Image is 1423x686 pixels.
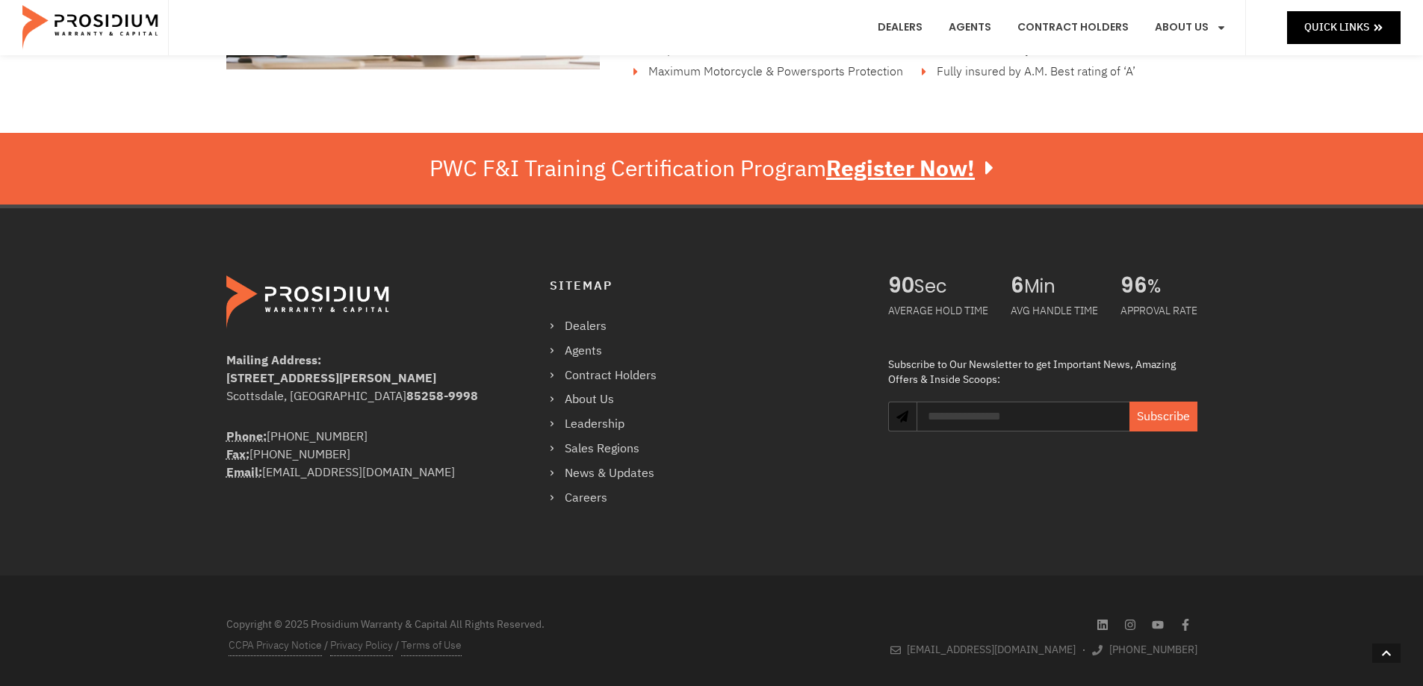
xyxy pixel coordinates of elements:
span: Fully insured by A.M. Best rating of ‘A’ [933,63,1135,81]
div: AVG HANDLE TIME [1011,298,1098,324]
span: % [1147,275,1197,298]
strong: Phone: [226,428,267,446]
span: Quick Links [1304,18,1369,37]
div: APPROVAL RATE [1120,298,1197,324]
span: Min [1024,275,1098,298]
a: Privacy Policy [330,636,393,655]
div: Scottsdale, [GEOGRAPHIC_DATA] [226,387,490,405]
span: Maximum Motorcycle & Powersports Protection [645,63,903,81]
form: Newsletter Form [917,402,1197,446]
a: Contract Holders [550,365,672,387]
h4: Sitemap [550,275,858,297]
abbr: Phone Number [226,428,267,446]
span: [PHONE_NUMBER] [1106,640,1197,659]
div: PWC F&I Training Certification Program [430,155,993,182]
a: News & Updates [550,463,672,484]
a: Sales Regions [550,438,672,460]
span: 96 [1120,275,1147,298]
div: [PHONE_NUMBER] [PHONE_NUMBER] [EMAIL_ADDRESS][DOMAIN_NAME] [226,428,490,481]
abbr: Email Address [226,464,262,481]
div: Subscribe to Our Newsletter to get Important News, Amazing Offers & Inside Scoops: [888,358,1197,387]
abbr: Fax [226,446,249,464]
button: Subscribe [1129,402,1197,431]
span: 6 [1011,275,1024,298]
strong: Fax: [226,446,249,464]
a: Leadership [550,414,672,435]
strong: Email: [226,464,262,481]
a: About Us [550,389,672,411]
a: [EMAIL_ADDRESS][DOMAIN_NAME] [890,640,1076,659]
a: Dealers [550,316,672,337]
div: AVERAGE HOLD TIME [888,298,988,324]
div: / / [226,636,704,655]
a: CCPA Privacy Notice [229,636,322,655]
a: [PHONE_NUMBER] [1092,640,1197,659]
a: Terms of Use [401,636,462,655]
span: 90 [888,275,914,298]
a: Careers [550,487,672,509]
b: [STREET_ADDRESS][PERSON_NAME] [226,369,436,387]
a: Agents [550,340,672,362]
b: 85258-9998 [406,387,478,405]
nav: Menu [550,316,672,508]
span: Sec [914,275,988,298]
span: [EMAIL_ADDRESS][DOMAIN_NAME] [903,640,1076,659]
u: Register Now! [826,152,975,185]
span: Subscribe [1137,408,1190,425]
div: Copyright © 2025 Prosidium Warranty & Capital All Rights Reserved. [226,617,704,632]
b: Mailing Address: [226,352,321,369]
a: Quick Links [1287,11,1401,43]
